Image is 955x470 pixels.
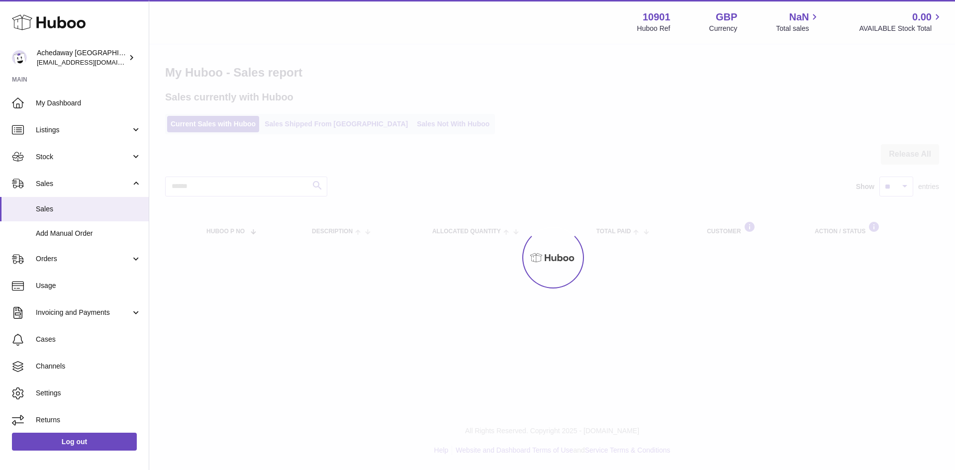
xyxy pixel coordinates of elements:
span: 0.00 [912,10,932,24]
span: Orders [36,254,131,264]
img: admin@newpb.co.uk [12,50,27,65]
span: My Dashboard [36,98,141,108]
span: Total sales [776,24,820,33]
span: Usage [36,281,141,290]
strong: GBP [716,10,737,24]
span: Channels [36,362,141,371]
span: Cases [36,335,141,344]
div: Achedaway [GEOGRAPHIC_DATA] [37,48,126,67]
span: Returns [36,415,141,425]
span: Add Manual Order [36,229,141,238]
a: Log out [12,433,137,451]
span: Sales [36,179,131,188]
span: NaN [789,10,809,24]
a: NaN Total sales [776,10,820,33]
span: AVAILABLE Stock Total [859,24,943,33]
span: Invoicing and Payments [36,308,131,317]
span: [EMAIL_ADDRESS][DOMAIN_NAME] [37,58,146,66]
span: Stock [36,152,131,162]
strong: 10901 [643,10,670,24]
div: Huboo Ref [637,24,670,33]
span: Settings [36,388,141,398]
a: 0.00 AVAILABLE Stock Total [859,10,943,33]
div: Currency [709,24,738,33]
span: Sales [36,204,141,214]
span: Listings [36,125,131,135]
